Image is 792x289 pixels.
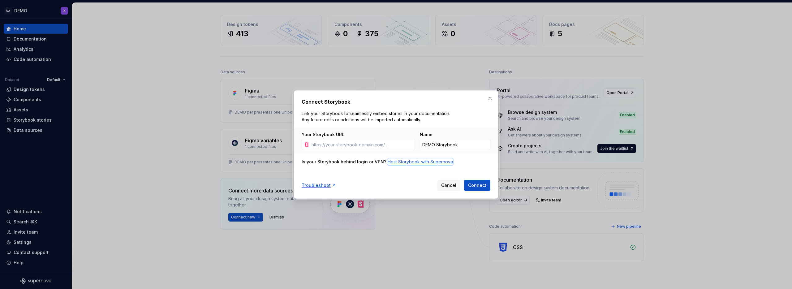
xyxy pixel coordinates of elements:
[302,98,490,106] h2: Connect Storybook
[464,180,490,191] button: Connect
[302,159,386,165] div: Is your Storybook behind login or VPN?
[468,182,486,188] span: Connect
[388,159,453,165] a: Host Storybook with Supernova
[302,110,453,123] p: Link your Storybook to seamlessly embed stories in your documentation. Any future edits or additi...
[420,139,490,150] input: Custom Storybook Name
[302,182,336,188] a: Troubleshoot
[437,180,460,191] button: Cancel
[441,182,456,188] span: Cancel
[302,132,344,138] label: Your Storybook URL
[420,132,433,138] label: Name
[309,139,415,150] input: https://your-storybook-domain.com/...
